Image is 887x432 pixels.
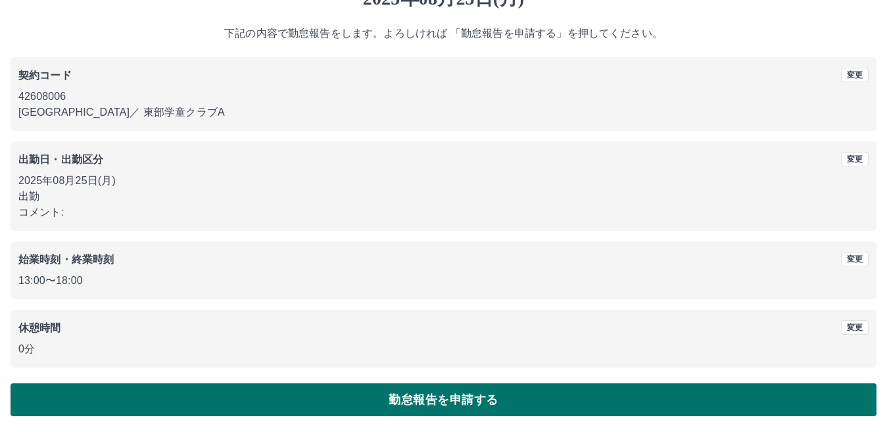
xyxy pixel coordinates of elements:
p: 2025年08月25日(月) [18,173,869,189]
b: 契約コード [18,70,72,81]
button: 変更 [841,320,869,335]
b: 休憩時間 [18,322,61,333]
p: 出勤 [18,189,869,204]
p: 0分 [18,341,869,357]
button: 変更 [841,252,869,266]
p: 13:00 〜 18:00 [18,273,869,289]
p: 42608006 [18,89,869,105]
button: 変更 [841,152,869,166]
p: [GEOGRAPHIC_DATA] ／ 東部学童クラブA [18,105,869,120]
p: 下記の内容で勤怠報告をします。よろしければ 「勤怠報告を申請する」を押してください。 [11,26,876,41]
button: 勤怠報告を申請する [11,383,876,416]
p: コメント: [18,204,869,220]
b: 出勤日・出勤区分 [18,154,103,165]
b: 始業時刻・終業時刻 [18,254,114,265]
button: 変更 [841,68,869,82]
